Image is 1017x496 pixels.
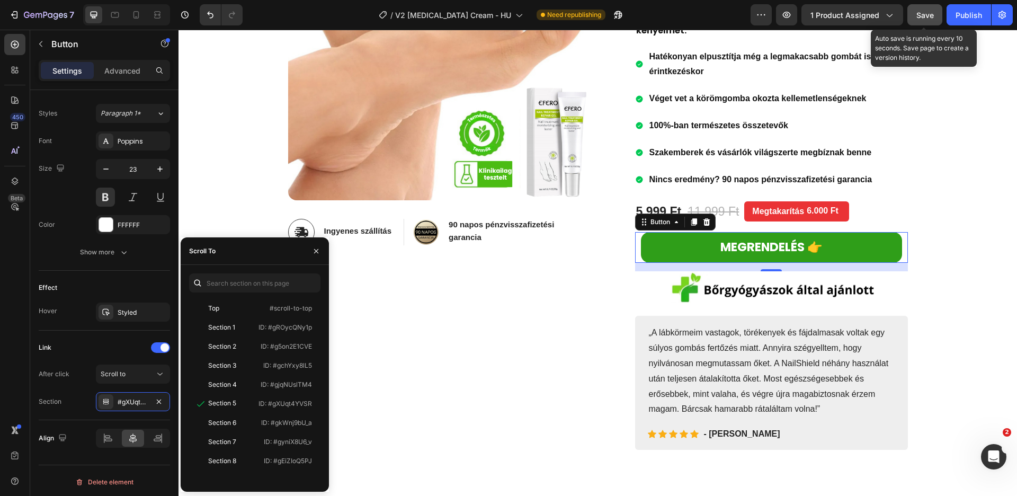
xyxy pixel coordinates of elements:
span: Save [916,11,934,20]
strong: Hatékonyan elpusztítja még a legmakacsabb gombát is érintkezéskor [471,22,693,47]
strong: Nincs eredmény? 90 napos pénzvisszafizetési garancia [471,145,694,154]
button: Publish [947,4,991,25]
div: 11.999 Ft [508,173,561,191]
p: Advanced [104,65,140,76]
div: Top [208,304,219,313]
button: Save [907,4,942,25]
div: Undo/Redo [200,4,243,25]
div: Section 2 [208,342,236,351]
div: Poppins [118,137,167,146]
span: 2 [1003,428,1011,437]
div: 6.000 Ft [627,174,661,189]
p: „A lábkörmeim vastagok, törékenyek és fájdalmasak voltak egy súlyos gombás fertőzés miatt. Annyir... [470,296,716,387]
h2: Ingyenes szállítás [145,194,215,209]
div: Scroll To [189,246,216,256]
div: Megtakarítás [572,174,627,190]
div: Section 8 [208,456,236,466]
div: Size [39,162,67,176]
iframe: Design area [179,30,1017,496]
p: Button [51,38,141,50]
p: ID: #gchYxy8lL5 [263,361,312,370]
strong: 100%-ban természetes összetevők [471,91,610,100]
p: - [PERSON_NAME] [525,398,602,411]
span: 1 product assigned [810,10,879,21]
button: 7 [4,4,79,25]
div: Styles [39,109,57,118]
p: ID: #gjqNUslTM4 [261,380,312,389]
div: After click [39,369,69,379]
p: 7 [69,8,74,21]
div: 450 [10,113,25,121]
div: Button [470,188,494,197]
span: V2 [MEDICAL_DATA] Cream - HU [395,10,511,21]
p: ID: #gXUqt4YVSR [258,399,312,409]
span: Paragraph 1* [101,109,141,118]
div: Show more [80,247,129,258]
div: Section 3 [208,361,236,370]
div: Link [39,343,51,352]
iframe: Intercom live chat [981,444,1006,470]
p: ID: #gROycQNy1p [258,323,312,332]
div: Styled [118,308,167,317]
div: Effect [39,283,57,293]
div: Color [39,220,55,229]
div: Beta [8,194,25,202]
img: gempages_558133797682414696-bd16e018-fc88-49f3-9307-e9476b8cdcf0.png [234,189,261,216]
input: Search section on this page [189,273,320,293]
img: 432750572815254551-bdfae9bb-78ef-45d4-be06-265b4d88f730.svg [110,189,136,216]
p: #scroll-to-top [270,304,312,313]
p: ID: #gkWnj9bU_a [261,418,312,428]
p: Settings [52,65,82,76]
div: #gXUqt4YVSR [118,397,148,407]
button: Scroll to [96,365,170,384]
img: gempages_558133797682414696-213e0dd6-668a-4958-9c63-911b1eb7e7af.png [487,242,699,274]
div: Font [39,136,52,146]
div: Align [39,431,69,446]
button: Delete element [39,474,170,491]
div: 5.999 Ft [457,173,504,191]
span: 90 napos pénzvisszafizetési garancia [270,190,376,212]
strong: Szakemberek és vásárlók világszerte megbíznak benne [471,118,693,127]
div: Delete element [75,476,133,489]
div: Hover [39,306,57,316]
div: Section 5 [208,398,236,408]
div: Section [39,397,61,406]
div: Section 7 [208,437,236,447]
p: ID: #gEiZIoQ5PJ [264,456,312,466]
button: Show more [39,243,170,262]
span: Need republishing [547,10,601,20]
div: Section 6 [208,418,236,428]
div: Publish [956,10,982,21]
a: MEGRENDELÉS 👉 [462,202,724,233]
span: / [390,10,393,21]
div: Section 4 [208,380,237,389]
button: 1 product assigned [801,4,903,25]
p: ID: #g5on2E1CVE [261,342,312,351]
p: ID: #gyniX8U6_v [264,437,312,447]
button: Paragraph 1* [96,104,170,123]
div: FFFFFF [118,220,167,230]
span: Scroll to [101,370,126,378]
p: MEGRENDELÉS 👉 [542,207,644,228]
strong: Véget vet a körömgomba okozta kellemetlenségeknek [471,64,688,73]
div: Section 1 [208,323,235,332]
